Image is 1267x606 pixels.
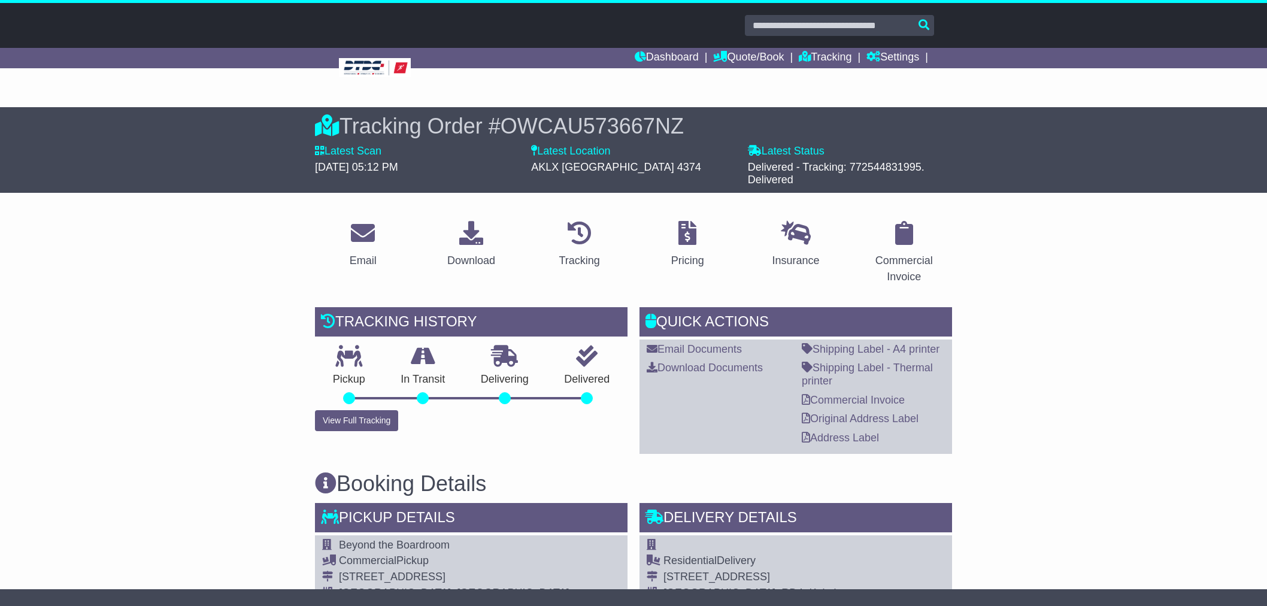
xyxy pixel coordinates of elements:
a: Commercial Invoice [802,394,905,406]
div: Email [350,253,377,269]
a: Email Documents [647,343,742,355]
button: View Full Tracking [315,410,398,431]
label: Latest Scan [315,145,381,158]
span: Commercial [339,555,396,566]
div: Download [447,253,495,269]
span: Beyond the Boardroom [339,539,450,551]
p: Delivered [547,373,628,386]
span: Delivered - Tracking: 772544831995. Delivered [748,161,925,186]
label: Latest Status [748,145,825,158]
span: AKLX [GEOGRAPHIC_DATA] 4374 [531,161,701,173]
a: Email [342,217,384,273]
div: [GEOGRAPHIC_DATA], RD4, Kaitake [663,587,935,600]
div: Tracking history [315,307,628,340]
div: Pickup Details [315,503,628,535]
a: Address Label [802,432,879,444]
span: [DATE] 05:12 PM [315,161,398,173]
a: Download Documents [647,362,763,374]
div: Delivery [663,555,935,568]
p: Delivering [463,373,547,386]
div: Commercial Invoice [863,253,944,285]
p: In Transit [383,373,463,386]
a: Original Address Label [802,413,919,425]
div: Insurance [772,253,819,269]
div: Tracking Order # [315,113,952,139]
a: Shipping Label - A4 printer [802,343,939,355]
label: Latest Location [531,145,610,158]
p: Pickup [315,373,383,386]
div: Delivery Details [639,503,952,535]
a: Shipping Label - Thermal printer [802,362,933,387]
a: Commercial Invoice [856,217,952,289]
a: Pricing [663,217,712,273]
span: Residential [663,555,717,566]
a: Download [439,217,503,273]
a: Quote/Book [713,48,784,68]
div: Pricing [671,253,704,269]
div: Quick Actions [639,307,952,340]
a: Tracking [799,48,851,68]
a: Tracking [551,217,608,273]
div: [STREET_ADDRESS] [339,571,569,584]
div: [STREET_ADDRESS] [663,571,935,584]
div: Tracking [559,253,600,269]
a: Settings [866,48,919,68]
a: Insurance [764,217,827,273]
span: OWCAU573667NZ [501,114,684,138]
a: Dashboard [635,48,699,68]
div: [GEOGRAPHIC_DATA], [GEOGRAPHIC_DATA] [339,587,569,600]
div: Pickup [339,555,569,568]
h3: Booking Details [315,472,952,496]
